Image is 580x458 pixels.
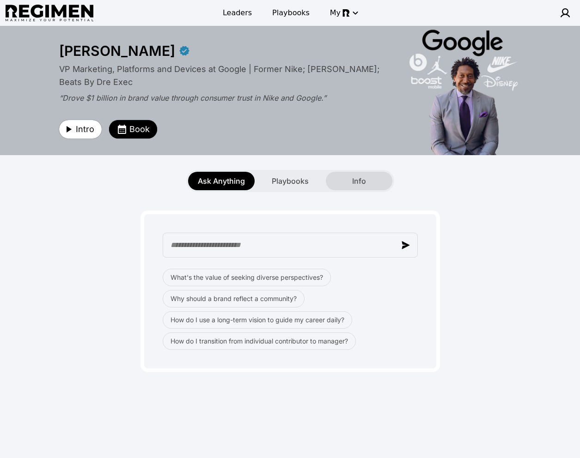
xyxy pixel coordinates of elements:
button: How do I use a long-term vision to guide my career daily? [163,311,352,329]
button: Info [326,172,392,190]
span: Ask Anything [198,175,245,187]
span: Leaders [223,7,252,18]
div: [PERSON_NAME] [59,42,175,59]
button: Why should a brand reflect a community? [163,290,305,307]
img: send message [402,241,410,249]
span: Playbooks [272,7,310,18]
span: Info [352,175,366,187]
div: “Drove $1 billion in brand value through consumer trust in Nike and Google.” [59,92,387,103]
button: What's the value of seeking diverse perspectives? [163,269,331,286]
a: Leaders [217,5,257,21]
button: Intro [59,120,102,139]
button: How do I transition from individual contributor to manager? [163,332,356,350]
a: Playbooks [267,5,315,21]
button: My [324,5,363,21]
div: VP Marketing, Platforms and Devices at Google | Former Nike; [PERSON_NAME]; Beats By Dre Exec [59,63,387,89]
button: Book [109,120,157,139]
span: Book [129,123,150,136]
span: Playbooks [272,175,309,187]
span: Intro [76,123,94,136]
span: My [330,7,341,18]
div: Verified partner - Daryl Butler [179,45,190,56]
img: user icon [560,7,571,18]
button: Playbooks [257,172,324,190]
img: Regimen logo [6,5,93,22]
button: Ask Anything [188,172,255,190]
